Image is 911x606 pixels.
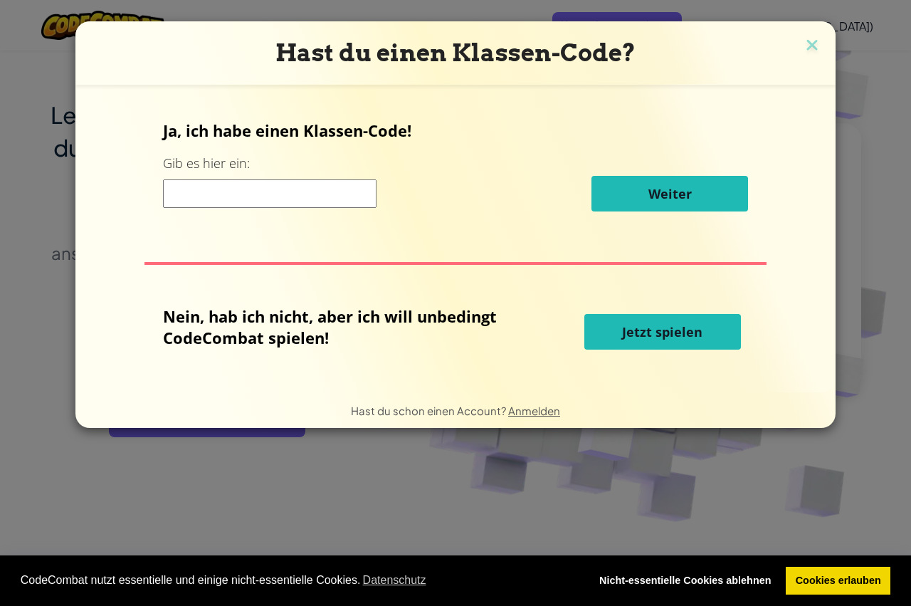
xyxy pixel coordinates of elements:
button: Jetzt spielen [584,314,741,350]
span: Weiter [648,185,692,202]
span: Hast du einen Klassen-Code? [275,38,636,67]
a: Anmelden [508,404,560,417]
label: Gib es hier ein: [163,155,250,172]
a: allow cookies [786,567,890,595]
span: Jetzt spielen [622,323,702,340]
span: Hast du schon einen Account? [351,404,508,417]
button: Weiter [591,176,748,211]
p: Nein, hab ich nicht, aber ich will unbedingt CodeCombat spielen! [163,305,506,348]
img: close icon [803,36,821,57]
a: deny cookies [589,567,781,595]
p: Ja, ich habe einen Klassen-Code! [163,120,748,141]
a: learn more about cookies [360,570,428,591]
span: CodeCombat nutzt essentielle und einige nicht-essentielle Cookies. [21,570,579,591]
